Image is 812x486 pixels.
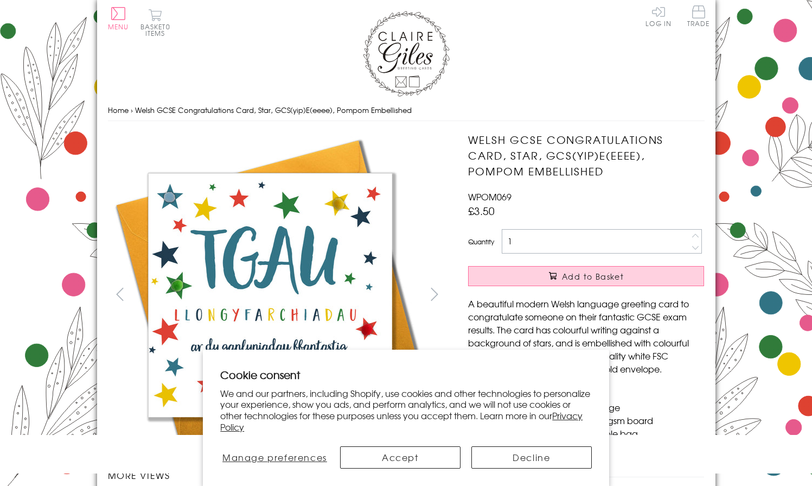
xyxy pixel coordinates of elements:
a: Log In [645,5,672,27]
span: WPOM069 [468,190,512,203]
p: We and our partners, including Shopify, use cookies and other technologies to personalize your ex... [220,388,592,433]
h2: Cookie consent [220,367,592,382]
span: › [131,105,133,115]
img: Welsh GCSE Congratulations Card, Star, GCS(yip)E(eeee), Pompom Embellished [446,132,772,416]
nav: breadcrumbs [108,99,705,122]
button: Add to Basket [468,266,704,286]
img: Claire Giles Greetings Cards [363,11,450,97]
img: Welsh GCSE Congratulations Card, Star, GCS(yip)E(eeee), Pompom Embellished [107,132,433,458]
button: next [422,282,446,306]
a: Home [108,105,129,115]
span: Welsh GCSE Congratulations Card, Star, GCS(yip)E(eeee), Pompom Embellished [135,105,412,115]
span: Trade [687,5,710,27]
a: Trade [687,5,710,29]
button: Manage preferences [220,446,329,469]
button: Accept [340,446,461,469]
span: Menu [108,22,129,31]
h1: Welsh GCSE Congratulations Card, Star, GCS(yip)E(eeee), Pompom Embellished [468,132,704,179]
button: Menu [108,7,129,30]
button: prev [108,282,132,306]
span: £3.50 [468,203,495,218]
a: Privacy Policy [220,409,583,433]
h3: More views [108,469,447,482]
span: Manage preferences [222,451,327,464]
button: Basket0 items [140,9,170,36]
span: Add to Basket [562,271,624,282]
p: A beautiful modern Welsh language greeting card to congratulate someone on their fantastic GCSE e... [468,297,704,375]
label: Quantity [468,237,494,247]
button: Decline [471,446,592,469]
span: 0 items [145,22,170,38]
